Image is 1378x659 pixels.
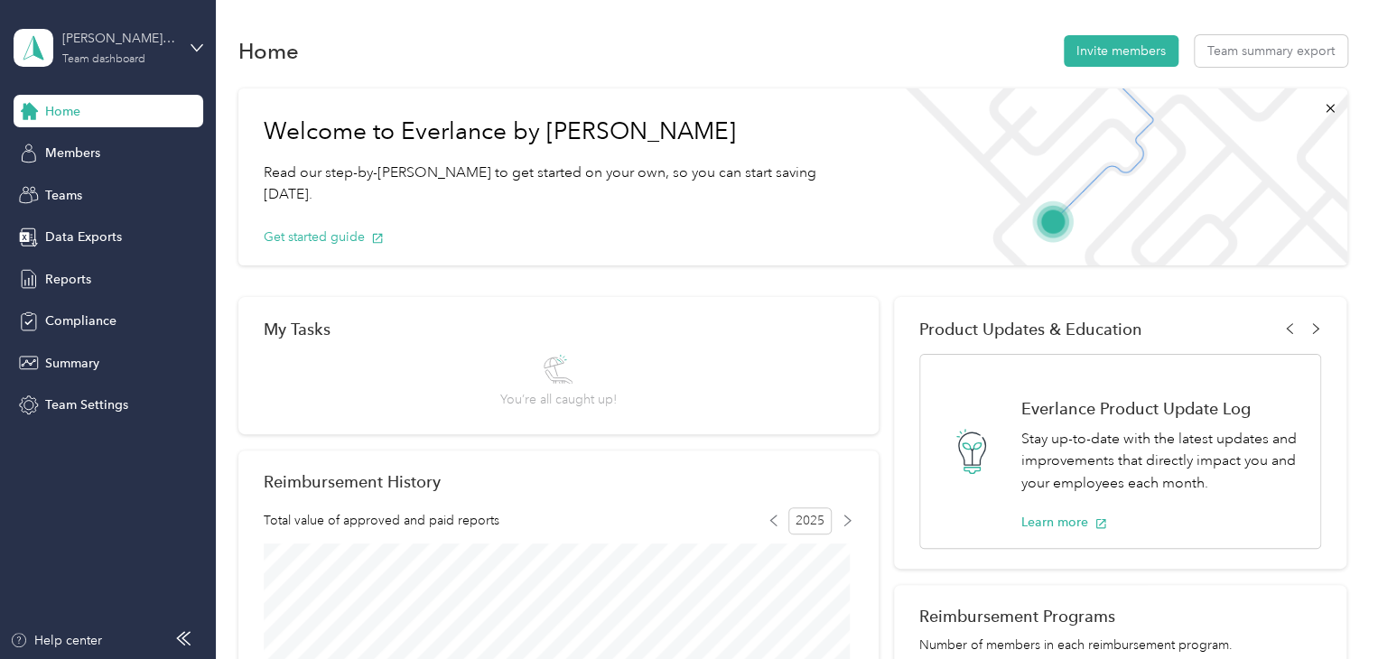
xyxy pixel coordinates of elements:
span: Total value of approved and paid reports [264,511,499,530]
span: Home [45,102,80,121]
span: You’re all caught up! [500,390,617,409]
p: Stay up-to-date with the latest updates and improvements that directly impact you and your employ... [1021,428,1301,495]
span: 2025 [788,507,832,534]
h1: Everlance Product Update Log [1021,399,1301,418]
p: Read our step-by-[PERSON_NAME] to get started on your own, so you can start saving [DATE]. [264,162,863,206]
button: Invite members [1064,35,1178,67]
h1: Welcome to Everlance by [PERSON_NAME] [264,117,863,146]
span: Summary [45,354,99,373]
button: Help center [10,631,102,650]
iframe: Everlance-gr Chat Button Frame [1277,558,1378,659]
p: Number of members in each reimbursement program. [919,636,1321,654]
span: Product Updates & Education [919,320,1142,339]
h2: Reimbursement Programs [919,607,1321,626]
span: Data Exports [45,227,122,246]
button: Team summary export [1195,35,1347,67]
img: Welcome to everlance [888,88,1346,265]
div: My Tasks [264,320,853,339]
h2: Reimbursement History [264,472,441,491]
div: Team dashboard [62,54,145,65]
button: Get started guide [264,227,384,246]
span: Reports [45,270,91,289]
span: Team Settings [45,395,128,414]
span: Teams [45,186,82,205]
h1: Home [238,42,299,60]
span: Members [45,144,100,162]
span: Compliance [45,311,116,330]
button: Learn more [1021,513,1107,532]
div: [PERSON_NAME]'s Team [62,29,175,48]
